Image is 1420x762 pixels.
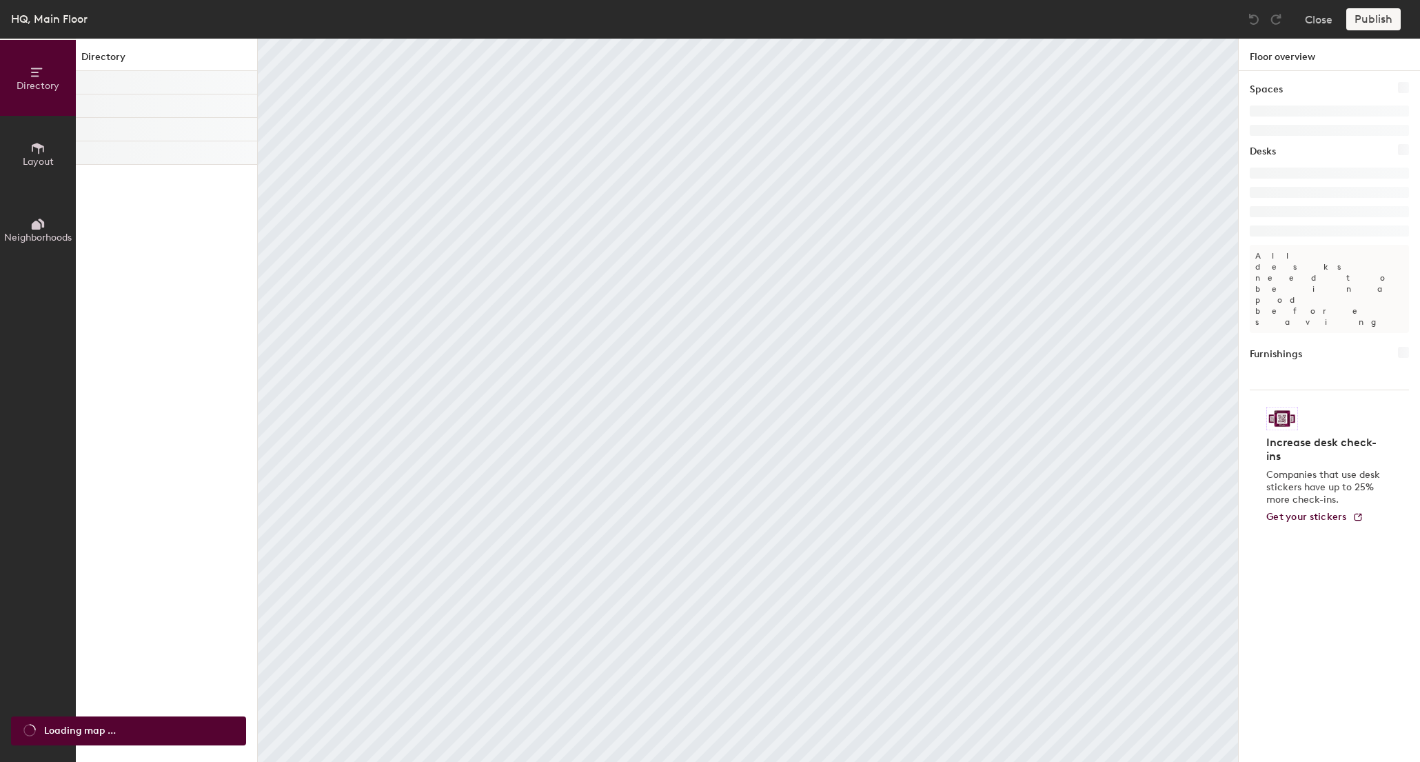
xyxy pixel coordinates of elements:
span: Neighborhoods [4,232,72,243]
h1: Furnishings [1250,347,1302,362]
a: Get your stickers [1266,512,1363,523]
div: HQ, Main Floor [11,10,88,28]
span: Layout [23,156,54,168]
img: Redo [1269,12,1283,26]
p: Companies that use desk stickers have up to 25% more check-ins. [1266,469,1384,506]
button: Close [1305,8,1332,30]
h1: Directory [76,50,257,71]
span: Loading map ... [44,723,116,739]
h1: Desks [1250,144,1276,159]
span: Directory [17,80,59,92]
h4: Increase desk check-ins [1266,436,1384,463]
h1: Floor overview [1239,39,1420,71]
img: Sticker logo [1266,407,1298,430]
img: Undo [1247,12,1261,26]
p: All desks need to be in a pod before saving [1250,245,1409,333]
h1: Spaces [1250,82,1283,97]
span: Get your stickers [1266,511,1347,523]
canvas: Map [258,39,1238,762]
